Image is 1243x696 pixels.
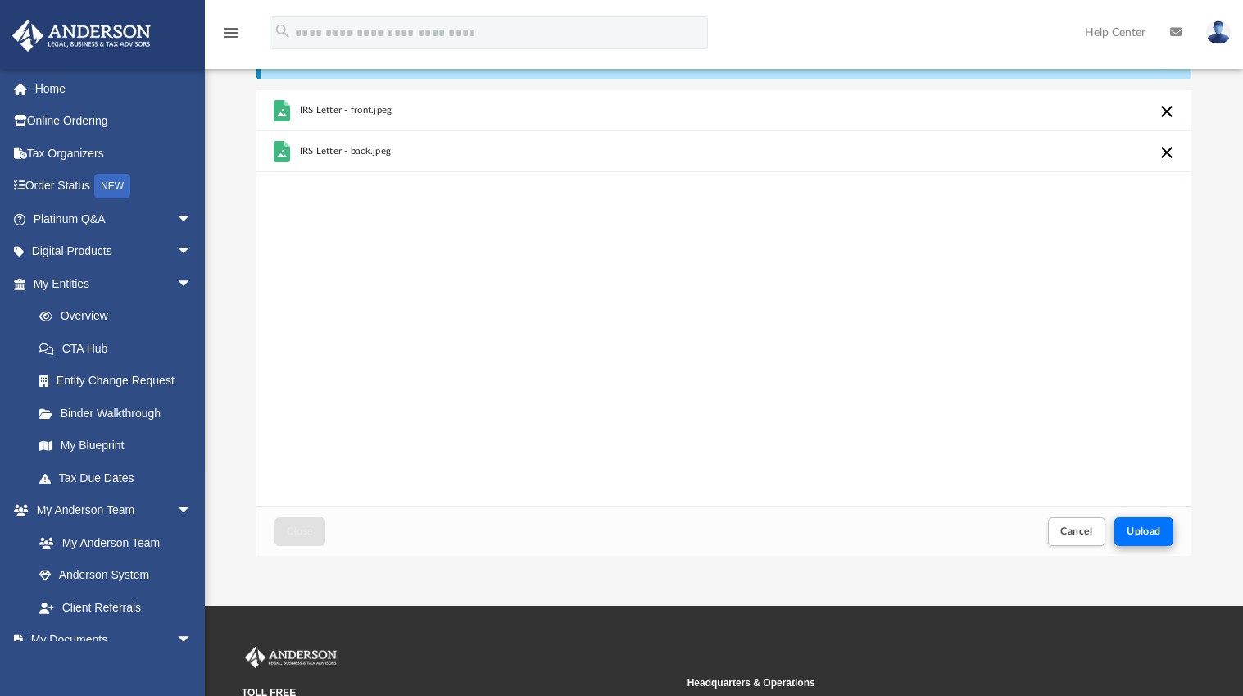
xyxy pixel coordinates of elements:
[256,90,1191,507] div: grid
[274,22,292,40] i: search
[176,494,209,528] span: arrow_drop_down
[23,462,217,494] a: Tax Due Dates
[7,20,156,52] img: Anderson Advisors Platinum Portal
[176,624,209,657] span: arrow_drop_down
[300,146,392,157] span: IRS Letter - back.jpeg
[1158,102,1177,121] button: Cancel this upload
[176,202,209,236] span: arrow_drop_down
[176,235,209,269] span: arrow_drop_down
[11,494,209,527] a: My Anderson Teamarrow_drop_down
[1206,20,1231,44] img: User Pic
[23,430,209,462] a: My Blueprint
[23,365,217,398] a: Entity Change Request
[300,105,392,116] span: IRS Letter - front.jpeg
[23,591,209,624] a: Client Referrals
[256,90,1191,557] div: Upload
[687,676,1122,690] small: Headquarters & Operations
[11,235,217,268] a: Digital Productsarrow_drop_down
[23,397,217,430] a: Binder Walkthrough
[23,526,201,559] a: My Anderson Team
[11,72,217,105] a: Home
[242,647,340,668] img: Anderson Advisors Platinum Portal
[221,31,241,43] a: menu
[1114,517,1173,546] button: Upload
[1158,143,1177,162] button: Cancel this upload
[176,267,209,301] span: arrow_drop_down
[11,137,217,170] a: Tax Organizers
[274,517,325,546] button: Close
[94,174,130,198] div: NEW
[221,23,241,43] i: menu
[1127,526,1161,536] span: Upload
[11,170,217,203] a: Order StatusNEW
[11,624,209,657] a: My Documentsarrow_drop_down
[11,267,217,300] a: My Entitiesarrow_drop_down
[11,202,217,235] a: Platinum Q&Aarrow_drop_down
[23,559,209,592] a: Anderson System
[23,332,217,365] a: CTA Hub
[1048,517,1105,546] button: Cancel
[1060,526,1093,536] span: Cancel
[287,526,313,536] span: Close
[23,300,217,333] a: Overview
[11,105,217,138] a: Online Ordering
